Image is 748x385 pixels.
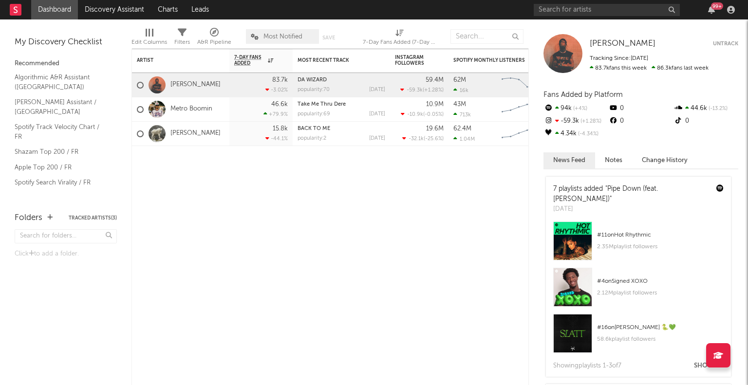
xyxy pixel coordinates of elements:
[298,77,385,83] div: DA WIZARD
[197,37,231,48] div: A&R Pipeline
[543,152,595,168] button: News Feed
[597,275,724,287] div: # 4 on Signed XOXO
[174,37,190,48] div: Filters
[632,152,697,168] button: Change History
[579,119,601,124] span: +1.28 %
[131,37,167,48] div: Edit Columns
[707,106,728,111] span: -13.2 %
[170,105,212,113] a: Metro Boomin
[426,101,444,108] div: 10.9M
[402,135,444,142] div: ( )
[400,87,444,93] div: ( )
[170,129,221,138] a: [PERSON_NAME]
[673,115,738,128] div: 0
[453,111,471,118] div: 713k
[597,322,724,333] div: # 16 on [PERSON_NAME] 🐍💚
[708,6,715,14] button: 99+
[425,136,442,142] span: -25.6 %
[265,87,288,93] div: -3.02 %
[298,87,330,92] div: popularity: 70
[608,115,673,128] div: 0
[426,77,444,83] div: 59.4M
[15,72,107,92] a: Algorithmic A&R Assistant ([GEOGRAPHIC_DATA])
[673,102,738,115] div: 44.6k
[263,34,302,40] span: Most Notified
[553,185,658,202] a: "Pipe Down (feat. [PERSON_NAME])"
[131,24,167,53] div: Edit Columns
[546,221,731,268] a: #11onHot Rhythmic2.35Mplaylist followers
[543,115,608,128] div: -59.3k
[271,101,288,108] div: 46.6k
[170,81,221,89] a: [PERSON_NAME]
[450,29,524,44] input: Search...
[590,39,655,48] span: [PERSON_NAME]
[453,126,471,132] div: 62.4M
[298,102,346,107] a: Take Me Thru Dere
[369,136,385,141] div: [DATE]
[426,126,444,132] div: 19.6M
[595,152,632,168] button: Notes
[597,229,724,241] div: # 11 on Hot Rhythmic
[197,24,231,53] div: A&R Pipeline
[453,57,526,63] div: Spotify Monthly Listeners
[298,126,330,131] a: BACK TO ME
[15,248,117,260] div: Click to add a folder.
[15,147,107,157] a: Shazam Top 200 / FR
[15,229,117,243] input: Search for folders...
[543,102,608,115] div: 94k
[497,122,541,146] svg: Chart title
[553,204,709,214] div: [DATE]
[597,241,724,253] div: 2.35M playlist followers
[363,37,436,48] div: 7-Day Fans Added (7-Day Fans Added)
[424,88,442,93] span: +1.28 %
[608,102,673,115] div: 0
[597,333,724,345] div: 58.6k playlist followers
[590,55,648,61] span: Tracking Since: [DATE]
[407,112,423,117] span: -10.9k
[15,97,107,117] a: [PERSON_NAME] Assistant / [GEOGRAPHIC_DATA]
[298,136,326,141] div: popularity: 2
[546,268,731,314] a: #4onSigned XOXO2.12Mplaylist followers
[590,65,647,71] span: 83.7k fans this week
[409,136,424,142] span: -32.1k
[369,111,385,117] div: [DATE]
[273,126,288,132] div: 15.8k
[265,135,288,142] div: -44.1 %
[694,363,726,369] button: Show All
[453,136,475,142] div: 1.04M
[401,111,444,117] div: ( )
[453,77,466,83] div: 62M
[407,88,423,93] span: -59.3k
[497,73,541,97] svg: Chart title
[577,131,598,137] span: -4.34 %
[395,55,429,66] div: Instagram Followers
[363,24,436,53] div: 7-Day Fans Added (7-Day Fans Added)
[572,106,587,111] span: +4 %
[298,102,385,107] div: Take Me Thru Dere
[534,4,680,16] input: Search for artists
[453,101,466,108] div: 43M
[298,126,385,131] div: BACK TO ME
[15,162,107,173] a: Apple Top 200 / FR
[425,112,442,117] span: -0.05 %
[15,122,107,142] a: Spotify Track Velocity Chart / FR
[298,111,330,117] div: popularity: 69
[590,65,709,71] span: 86.3k fans last week
[543,128,608,140] div: 4.34k
[15,212,42,224] div: Folders
[69,216,117,220] button: Tracked Artists(3)
[597,287,724,299] div: 2.12M playlist followers
[15,177,107,188] a: Spotify Search Virality / FR
[137,57,210,63] div: Artist
[369,87,385,92] div: [DATE]
[15,37,117,48] div: My Discovery Checklist
[713,39,738,49] button: Untrack
[263,111,288,117] div: +79.9 %
[453,87,468,93] div: 16k
[298,77,327,83] a: DA WIZARD
[543,91,623,98] span: Fans Added by Platform
[234,55,265,66] span: 7-Day Fans Added
[497,97,541,122] svg: Chart title
[553,360,621,372] div: Showing playlist s 1- 3 of 7
[322,35,335,40] button: Save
